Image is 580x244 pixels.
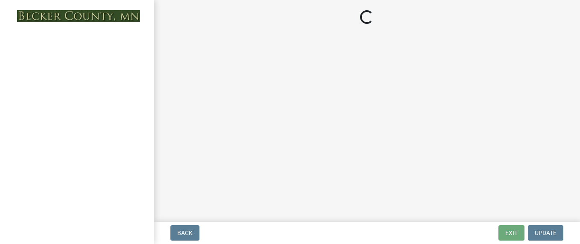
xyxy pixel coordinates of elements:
[528,225,563,241] button: Update
[177,229,193,236] span: Back
[17,10,140,22] img: Becker County, Minnesota
[535,229,557,236] span: Update
[170,225,199,241] button: Back
[498,225,524,241] button: Exit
